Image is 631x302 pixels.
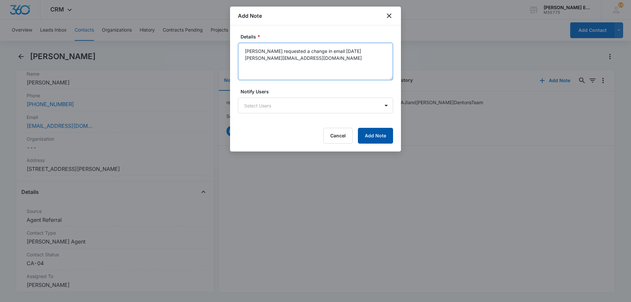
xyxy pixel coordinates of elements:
label: Details [241,33,396,40]
button: Cancel [323,128,353,144]
h1: Add Note [238,12,262,20]
label: Notify Users [241,88,396,95]
textarea: [PERSON_NAME] requested a change in email [DATE] [PERSON_NAME][EMAIL_ADDRESS][DOMAIN_NAME] [238,43,393,80]
button: Add Note [358,128,393,144]
button: close [385,12,393,20]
